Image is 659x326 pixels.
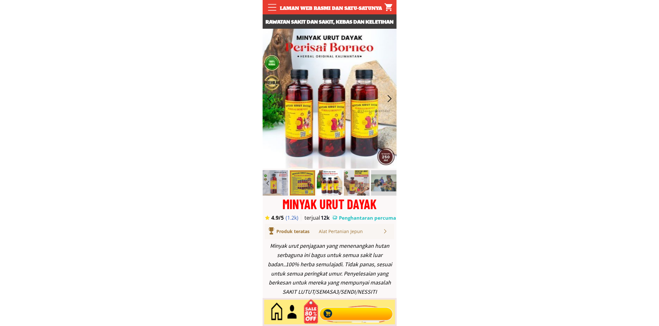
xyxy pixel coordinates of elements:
[263,197,397,210] div: MINYAK URUT DAYAK
[263,18,397,26] h3: Rawatan sakit dan sakit, kebas dan keletihan
[266,241,393,297] div: Minyak urut penjagaan yang menenangkan hutan serbaguna ini bagus untuk semua sakit luar badan..10...
[276,228,328,235] div: Produk teratas
[276,5,386,12] div: Laman web rasmi dan satu-satunya
[304,214,326,221] h3: terjual
[271,214,289,221] h3: 4.9/5
[286,214,302,221] h3: (1.2k)
[339,215,396,221] h3: Penghantaran percuma
[321,214,332,221] h3: 12k
[319,228,383,235] div: Alat Pertanian Jepun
